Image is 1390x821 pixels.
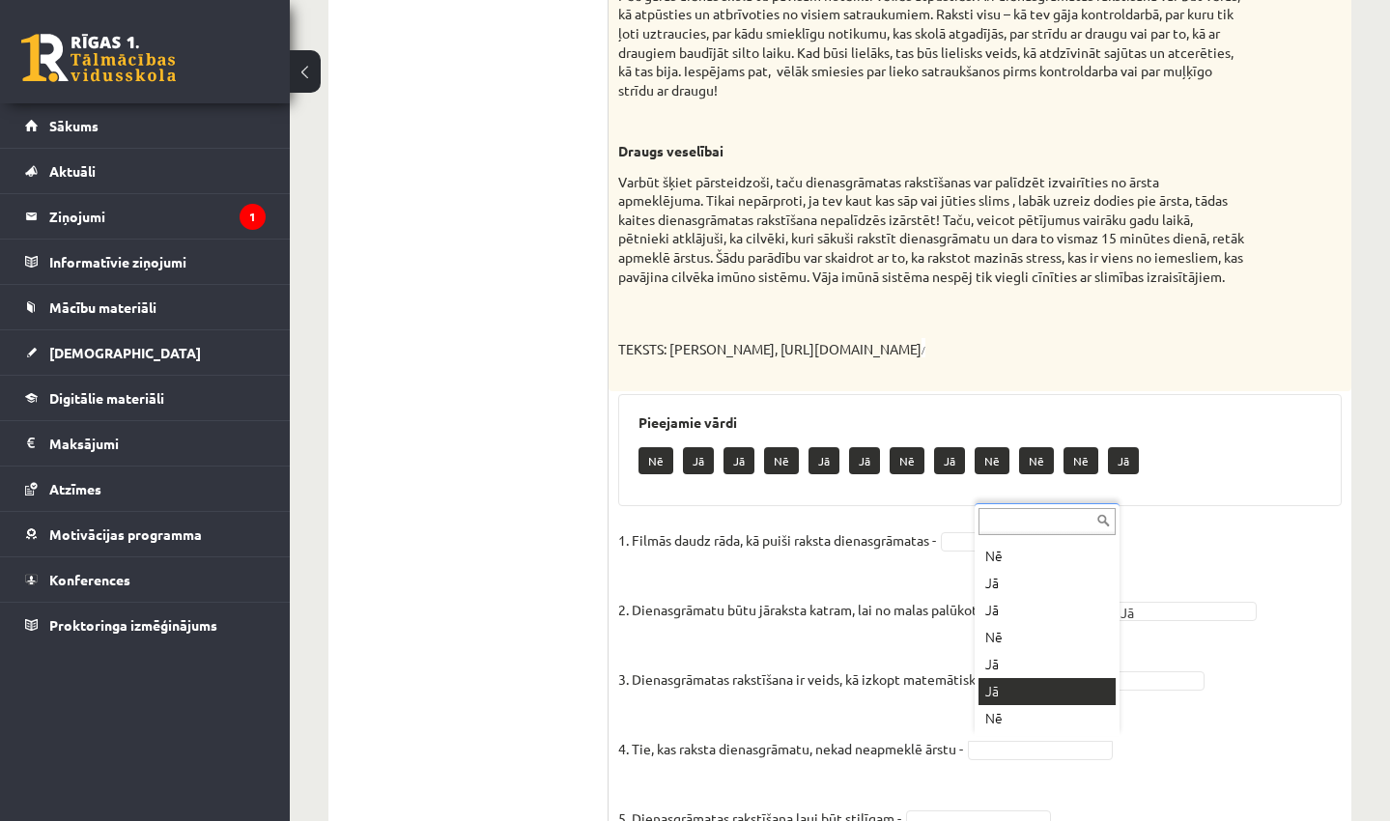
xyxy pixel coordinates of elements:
div: Jā [979,651,1116,678]
div: Jā [979,597,1116,624]
div: Jā [979,678,1116,705]
div: Nē [979,624,1116,651]
div: Nē [979,705,1116,732]
div: Jā [979,570,1116,597]
div: Nē [979,543,1116,570]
